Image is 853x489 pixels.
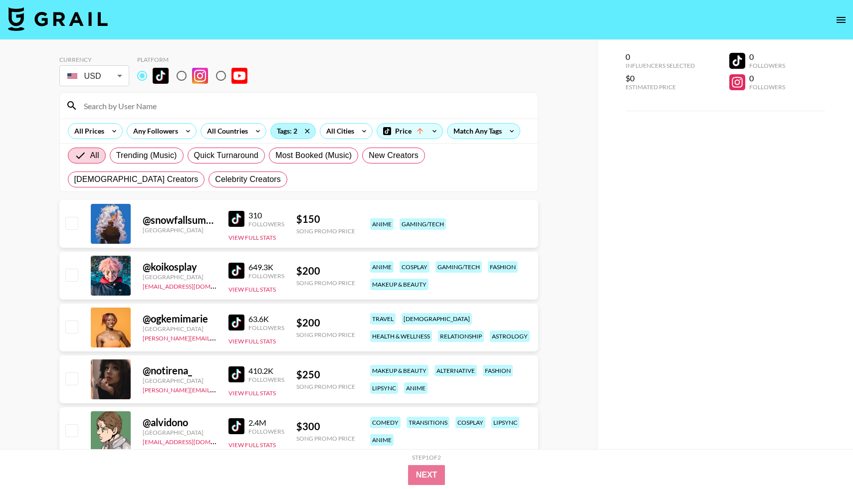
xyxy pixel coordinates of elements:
[369,150,419,162] span: New Creators
[201,124,250,139] div: All Countries
[143,332,290,342] a: [PERSON_NAME][EMAIL_ADDRESS][DOMAIN_NAME]
[59,56,129,63] div: Currency
[271,124,315,139] div: Tags: 2
[248,376,284,383] div: Followers
[8,7,108,31] img: Grail Talent
[438,330,484,342] div: relationship
[143,226,216,234] div: [GEOGRAPHIC_DATA]
[404,382,427,394] div: anime
[248,428,284,435] div: Followers
[488,261,518,273] div: fashion
[248,220,284,228] div: Followers
[483,365,513,376] div: fashion
[248,210,284,220] div: 310
[749,83,785,91] div: Followers
[626,52,695,62] div: 0
[215,173,281,185] span: Celebrity Creators
[228,389,276,397] button: View Full Stats
[296,435,355,442] div: Song Promo Price
[434,365,477,376] div: alternative
[370,279,428,290] div: makeup & beauty
[400,218,446,230] div: gaming/tech
[192,68,208,84] img: Instagram
[296,420,355,433] div: $ 300
[447,124,520,139] div: Match Any Tags
[370,434,394,446] div: anime
[116,150,177,162] span: Trending (Music)
[435,261,482,273] div: gaming/tech
[490,330,530,342] div: astrology
[803,439,841,477] iframe: Drift Widget Chat Controller
[296,213,355,225] div: $ 150
[408,465,445,485] button: Next
[228,418,244,434] img: TikTok
[228,315,244,330] img: TikTok
[749,52,785,62] div: 0
[320,124,356,139] div: All Cities
[402,313,472,325] div: [DEMOGRAPHIC_DATA]
[370,313,396,325] div: travel
[831,10,851,30] button: open drawer
[248,262,284,272] div: 649.3K
[228,234,276,241] button: View Full Stats
[296,227,355,235] div: Song Promo Price
[153,68,169,84] img: TikTok
[68,124,106,139] div: All Prices
[143,261,216,273] div: @ koikosplay
[143,377,216,384] div: [GEOGRAPHIC_DATA]
[296,368,355,381] div: $ 250
[626,73,695,83] div: $0
[143,364,216,377] div: @ notirena_
[228,286,276,293] button: View Full Stats
[248,314,284,324] div: 63.6K
[296,279,355,287] div: Song Promo Price
[231,68,247,84] img: YouTube
[90,150,99,162] span: All
[248,366,284,376] div: 410.2K
[296,383,355,390] div: Song Promo Price
[370,261,394,273] div: anime
[143,214,216,226] div: @ snowfallsummit
[228,337,276,345] button: View Full Stats
[626,83,695,91] div: Estimated Price
[228,366,244,382] img: TikTok
[407,417,449,428] div: transitions
[61,67,127,85] div: USD
[143,416,216,429] div: @ alvidono
[370,365,428,376] div: makeup & beauty
[248,272,284,280] div: Followers
[412,454,441,461] div: Step 1 of 2
[370,330,432,342] div: health & wellness
[377,124,442,139] div: Price
[127,124,180,139] div: Any Followers
[248,418,284,428] div: 2.4M
[228,211,244,227] img: TikTok
[143,436,243,446] a: [EMAIL_ADDRESS][DOMAIN_NAME]
[626,62,695,69] div: Influencers Selected
[370,417,401,428] div: comedy
[296,317,355,329] div: $ 200
[400,261,429,273] div: cosplay
[78,98,532,114] input: Search by User Name
[455,417,485,428] div: cosplay
[143,325,216,332] div: [GEOGRAPHIC_DATA]
[228,441,276,449] button: View Full Stats
[194,150,259,162] span: Quick Turnaround
[491,417,519,428] div: lipsync
[370,382,398,394] div: lipsync
[749,62,785,69] div: Followers
[143,273,216,281] div: [GEOGRAPHIC_DATA]
[296,331,355,338] div: Song Promo Price
[143,429,216,436] div: [GEOGRAPHIC_DATA]
[248,324,284,331] div: Followers
[143,313,216,325] div: @ ogkemimarie
[275,150,352,162] span: Most Booked (Music)
[749,73,785,83] div: 0
[143,384,290,394] a: [PERSON_NAME][EMAIL_ADDRESS][DOMAIN_NAME]
[137,56,255,63] div: Platform
[74,173,199,185] span: [DEMOGRAPHIC_DATA] Creators
[370,218,394,230] div: anime
[296,265,355,277] div: $ 200
[143,281,243,290] a: [EMAIL_ADDRESS][DOMAIN_NAME]
[228,263,244,279] img: TikTok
